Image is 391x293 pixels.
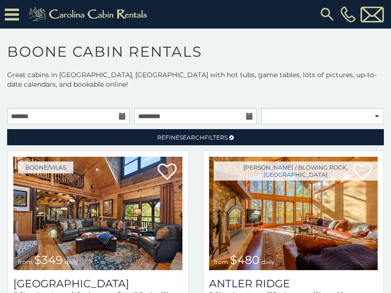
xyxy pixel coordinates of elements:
a: RefineSearchFilters [7,129,384,145]
span: $480 [230,253,260,267]
span: Refine Filters [157,134,228,141]
a: from $349 daily [13,157,182,270]
img: search-regular.svg [319,6,336,23]
img: Khaki-logo.png [24,5,155,24]
h3: Diamond Creek Lodge [13,277,182,290]
a: Add to favorites [158,162,177,182]
a: [PERSON_NAME] / Blowing Rock, [GEOGRAPHIC_DATA] [214,162,378,181]
img: 1714397585_thumbnail.jpeg [209,157,378,270]
span: from [214,258,228,265]
a: Antler Ridge [209,277,378,290]
span: from [18,258,32,265]
span: Search [180,134,204,141]
span: daily [65,258,78,265]
span: daily [261,258,275,265]
a: Boone/Vilas [18,162,73,173]
img: 1714398500_thumbnail.jpeg [13,157,182,270]
a: [PHONE_NUMBER] [338,6,358,22]
a: [GEOGRAPHIC_DATA] [13,277,182,290]
a: from $480 daily [209,157,378,270]
span: $349 [34,253,63,267]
